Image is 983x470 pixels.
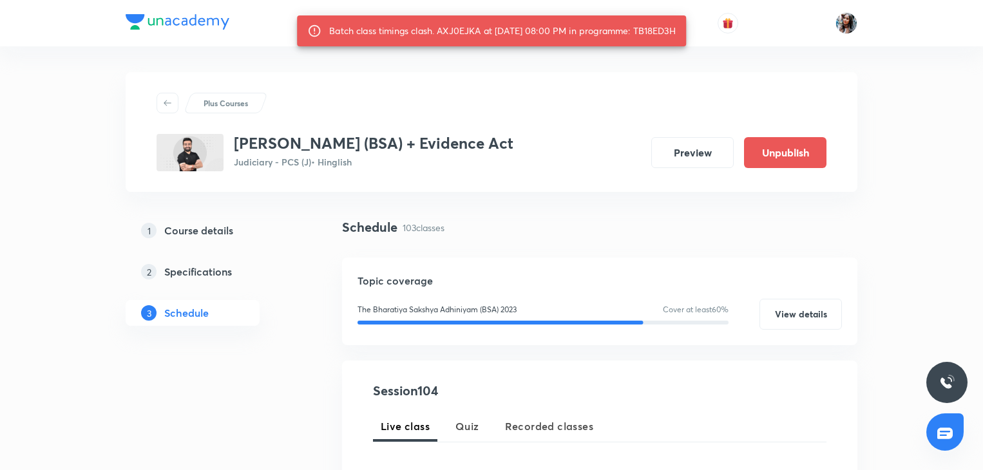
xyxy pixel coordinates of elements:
[141,223,157,238] p: 1
[455,418,479,434] span: Quiz
[505,418,593,434] span: Recorded classes
[835,12,857,34] img: Neha Kardam
[722,17,734,29] img: avatar
[403,221,444,234] p: 103 classes
[234,155,513,169] p: Judiciary - PCS (J) • Hinglish
[329,19,676,42] div: Batch class timings clash. AXJ0EJKA at [DATE] 08:00 PM in programme: TB18ED3H
[126,259,301,285] a: 2Specifications
[157,134,224,171] img: 3E9288B5-ABF4-45D8-A9FD-4092AD46A1E5_plus.png
[126,14,229,30] img: Company Logo
[373,381,608,400] h4: Session 104
[164,264,232,279] h5: Specifications
[141,305,157,321] p: 3
[744,137,826,168] button: Unpublish
[126,218,301,243] a: 1Course details
[381,418,430,434] span: Live class
[358,304,517,315] p: The Bharatiya Sakshya Adhiniyam (BSA) 2023
[164,223,233,238] h5: Course details
[651,137,734,168] button: Preview
[759,299,842,330] button: View details
[234,134,513,153] h3: [PERSON_NAME] (BSA) + Evidence Act
[126,14,229,33] a: Company Logo
[204,97,248,109] p: Plus Courses
[358,273,842,288] h5: Topic coverage
[164,305,209,321] h5: Schedule
[141,264,157,279] p: 2
[718,13,738,33] button: avatar
[342,218,397,237] h4: Schedule
[939,375,955,390] img: ttu
[663,304,729,315] p: Cover at least 60 %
